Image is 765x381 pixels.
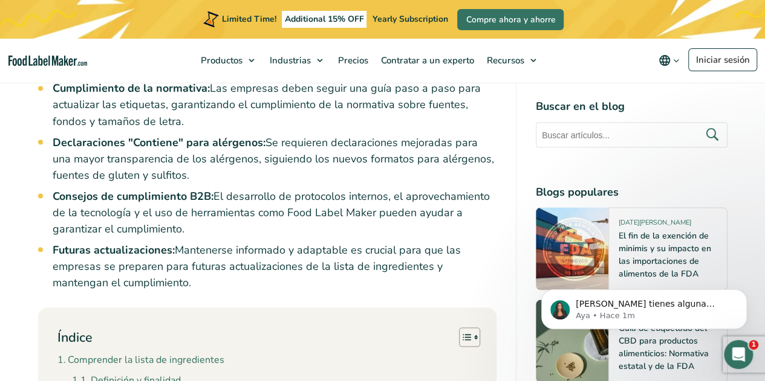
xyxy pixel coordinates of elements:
a: Contratar a un experto [375,39,478,82]
a: Iniciar sesión [688,48,757,71]
p: Índice [57,328,93,347]
span: Productos [197,54,244,66]
span: Contratar a un experto [377,54,475,66]
span: Industrias [266,54,312,66]
span: Limited Time! [222,13,276,25]
input: Buscar artículos... [536,123,728,148]
a: Recursos [481,39,542,82]
strong: Cumplimiento de la normativa: [53,81,210,95]
a: Compre ahora y ahorre [457,9,564,30]
strong: Declaraciones "Contiene" para alérgenos: [53,135,265,149]
iframe: Intercom notifications mensaje [523,264,765,348]
span: [DATE][PERSON_NAME] [619,218,691,232]
a: Precios [332,39,372,82]
iframe: Intercom live chat [724,340,753,369]
span: Yearly Subscription [372,13,448,25]
h4: Buscar en el blog [536,99,728,115]
a: Toggle Table of Content [450,327,477,347]
a: Comprender la lista de ingredientes [57,352,224,368]
a: Productos [195,39,261,82]
li: Mantenerse informado y adaptable es crucial para que las empresas se preparen para futuras actual... [53,242,496,290]
strong: Consejos de cumplimiento B2B: [53,188,213,203]
strong: Futuras actualizaciones: [53,242,175,257]
li: El desarrollo de protocolos internos, el aprovechamiento de la tecnología y el uso de herramienta... [53,188,496,237]
span: Precios [334,54,369,66]
h4: Blogs populares [536,184,728,200]
span: Recursos [483,54,526,66]
a: Industrias [264,39,329,82]
li: Se requieren declaraciones mejoradas para una mayor transparencia de los alérgenos, siguiendo los... [53,134,496,183]
span: 1 [749,340,758,350]
li: Las empresas deben seguir una guía paso a paso para actualizar las etiquetas, garantizando el cum... [53,80,496,129]
a: El fin de la exención de minimis y su impacto en las importaciones de alimentos de la FDA [619,230,711,280]
span: Additional 15% OFF [282,11,367,28]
